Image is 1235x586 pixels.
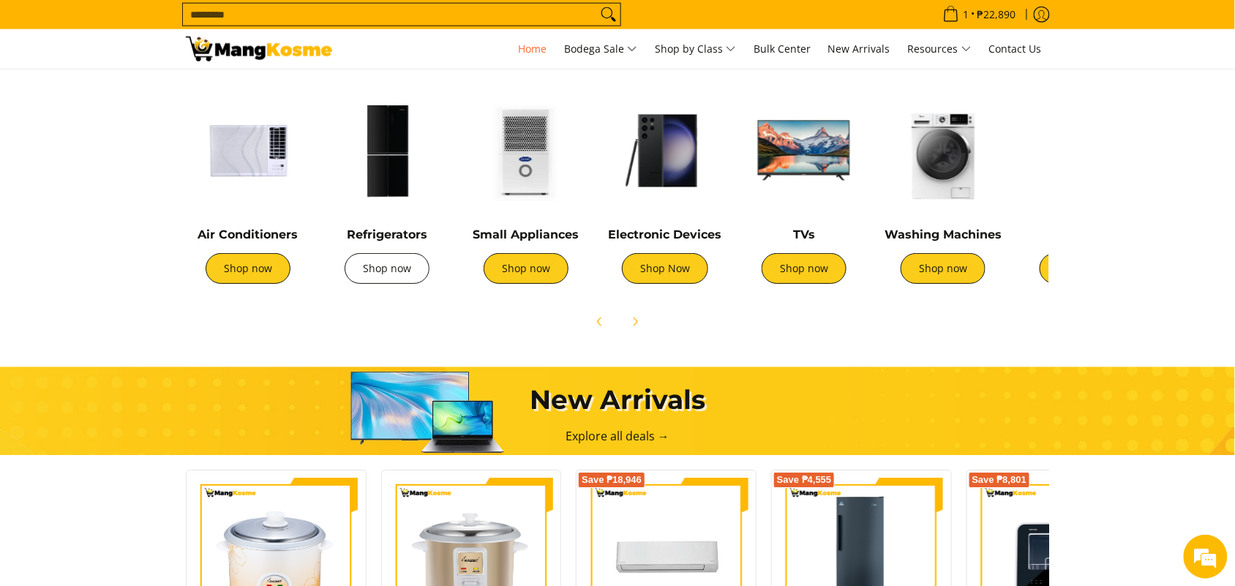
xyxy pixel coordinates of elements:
a: Contact Us [982,29,1049,69]
a: Resources [901,29,979,69]
img: Electronic Devices [603,89,727,213]
a: Shop now [901,253,986,284]
a: Shop now [1040,253,1125,284]
span: 1 [961,10,972,20]
span: New Arrivals [828,42,890,56]
a: TVs [793,228,815,241]
a: Refrigerators [347,228,427,241]
a: Shop Now [622,253,708,284]
a: Shop now [484,253,568,284]
a: Shop now [762,253,847,284]
span: Save ₱4,555 [777,476,832,485]
a: Washing Machines [885,228,1002,241]
span: • [939,7,1021,23]
img: Cookers [1020,89,1144,213]
a: Shop now [206,253,290,284]
button: Previous [584,306,616,338]
img: Mang Kosme: Your Home Appliances Warehouse Sale Partner! [186,37,332,61]
a: Small Appliances [473,228,579,241]
a: Shop now [345,253,429,284]
span: Home [518,42,547,56]
a: Electronic Devices [609,228,722,241]
a: Explore all deals → [566,429,669,445]
img: Air Conditioners [186,89,310,213]
span: Bodega Sale [564,40,637,59]
a: New Arrivals [821,29,898,69]
span: Save ₱18,946 [582,476,642,485]
img: Small Appliances [464,89,588,213]
button: Search [597,4,620,26]
a: Bodega Sale [557,29,645,69]
button: Next [619,306,651,338]
span: Save ₱8,801 [972,476,1027,485]
span: Resources [908,40,972,59]
nav: Main Menu [347,29,1049,69]
span: Shop by Class [655,40,736,59]
a: Air Conditioners [198,228,299,241]
img: TVs [742,89,866,213]
a: Bulk Center [746,29,818,69]
span: ₱22,890 [975,10,1018,20]
a: Home [511,29,554,69]
span: Bulk Center [754,42,811,56]
img: Refrigerators [325,89,449,213]
a: Shop by Class [647,29,743,69]
img: Washing Machines [881,89,1005,213]
span: Contact Us [989,42,1042,56]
